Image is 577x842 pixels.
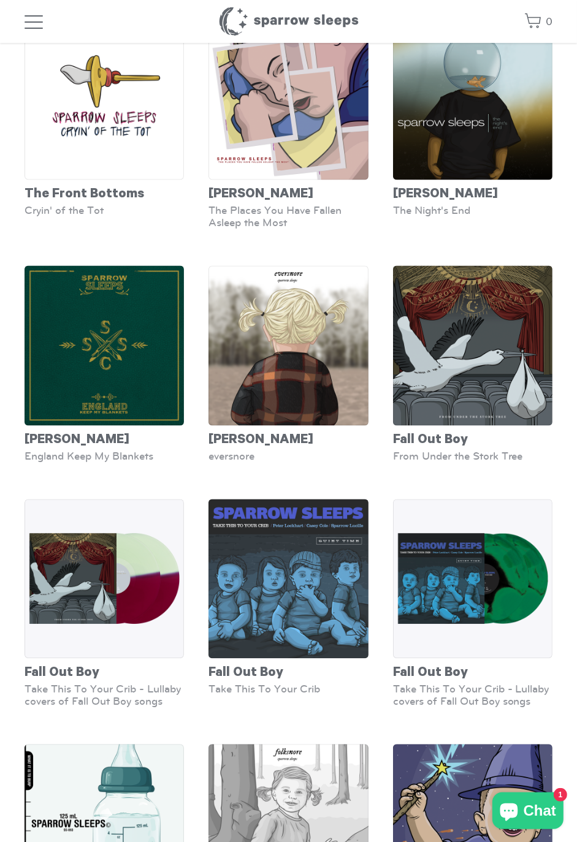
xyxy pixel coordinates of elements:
div: eversnore [208,450,368,463]
a: 0 [524,9,552,36]
a: [PERSON_NAME] eversnore [208,266,368,462]
div: The Places You Have Fallen Asleep the Most [208,205,368,229]
a: Fall Out Boy Take This To Your Crib - Lullaby covers of Fall Out Boy songs [25,499,184,708]
a: Fall Out Boy Take This To Your Crib - Lullaby covers of Fall Out Boy songs [393,499,552,708]
div: Fall Out Boy [208,659,368,683]
img: SS-ThePlacesYouHaveFallenAsleepTheMost-Cover-1600x1600_grande.png [208,21,368,180]
div: [PERSON_NAME] [208,180,368,205]
div: [PERSON_NAME] [25,426,184,450]
img: SS-TakeThisToYourCrib-Cover-2023_grande.png [208,499,368,659]
a: [PERSON_NAME] The Places You Have Fallen Asleep the Most [208,21,368,229]
div: The Night's End [393,205,552,217]
img: SparrowSleeps-CryinOfTheTot-Cover-1600x1600_grande.png [25,21,184,180]
div: Cryin' of the Tot [25,205,184,217]
img: SparrowSleeps-FallOutBoy-FromUndertheStorkTree-Cover1600x1600_grande.png [393,266,552,425]
div: Take This To Your Crib - Lullaby covers of Fall Out Boy songs [25,683,184,708]
img: SS_TTTYC_GREEN_grande.png [393,499,552,659]
div: Take This To Your Crib - Lullaby covers of Fall Out Boy songs [393,683,552,708]
div: From Under the Stork Tree [393,450,552,463]
div: Take This To Your Crib [208,683,368,696]
a: [PERSON_NAME] England Keep My Blankets [25,266,184,462]
div: The Front Bottoms [25,180,184,205]
img: Emery-TheNight_sEnd-Cover_grande.png [393,21,552,180]
a: [PERSON_NAME] The Night's End [393,21,552,217]
div: England Keep My Blankets [25,450,184,463]
a: The Front Bottoms Cryin' of the Tot [25,21,184,217]
div: [PERSON_NAME] [393,180,552,205]
a: Fall Out Boy Take This To Your Crib [208,499,368,696]
img: SparrowSleeps-FrankTurner-EnglandKeepMyBlankets-Cover-1600x1600_grande.png [25,266,184,425]
div: Fall Out Boy [25,659,184,683]
img: SS_FUTST_SSEXCLUSIVE_6d2c3e95-2d39-4810-a4f6-2e3a860c2b91_grande.png [25,499,184,659]
div: [PERSON_NAME] [208,426,368,450]
div: Fall Out Boy [393,659,552,683]
img: TaylorSwift-Eversnore-Cover-SparrowSleeps_grande.png [208,266,368,425]
a: Fall Out Boy From Under the Stork Tree [393,266,552,462]
inbox-online-store-chat: Shopify online store chat [489,792,567,832]
h1: Sparrow Sleeps [218,6,359,37]
div: Fall Out Boy [393,426,552,450]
